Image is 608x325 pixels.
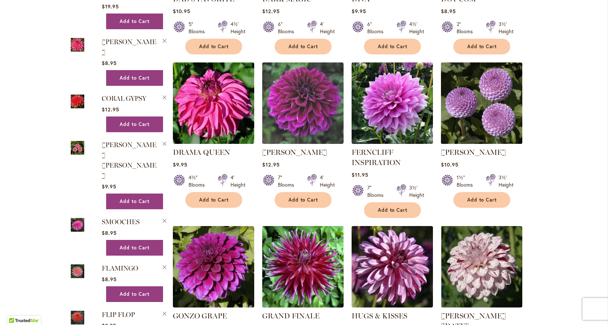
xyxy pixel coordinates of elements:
span: $10.95 [441,161,458,168]
img: GONZO GRAPE [173,226,254,307]
span: $12.95 [102,106,119,113]
a: [PERSON_NAME] [262,148,327,157]
div: 4' Height [320,174,335,188]
div: 1½" Blooms [457,174,477,188]
span: $11.95 [352,171,368,178]
button: Add to Cart [453,192,510,208]
div: 7" Blooms [367,184,388,199]
span: $8.95 [102,60,117,66]
iframe: Launch Accessibility Center [5,299,26,320]
div: 6" Blooms [278,20,298,35]
span: Add to Cart [378,43,408,50]
a: HUGS & KISSES [352,302,433,309]
a: [PERSON_NAME] [PERSON_NAME] [102,141,156,180]
span: $12.95 [262,8,280,15]
button: Add to Cart [185,39,242,54]
span: Add to Cart [467,197,497,203]
img: Grand Finale [262,226,344,307]
button: Add to Cart [106,70,163,86]
span: Add to Cart [288,43,318,50]
button: Add to Cart [106,116,163,132]
a: [PERSON_NAME] [441,148,506,157]
a: CORAL GYPSY [71,93,85,111]
span: Add to Cart [120,18,150,24]
a: GONZO GRAPE [173,311,227,320]
img: SMOOCHES [71,217,85,233]
span: Add to Cart [199,43,229,50]
a: Einstein [262,138,344,145]
img: HUGS & KISSES [352,226,433,307]
span: Add to Cart [120,75,150,81]
span: Add to Cart [120,121,150,127]
span: $9.95 [102,183,116,190]
div: 6" Blooms [367,20,388,35]
div: 2" Blooms [457,20,477,35]
a: HUGS & KISSES [352,311,407,320]
img: FRANK HOLMES [439,60,524,146]
button: Add to Cart [275,192,332,208]
div: 3½' Height [499,174,514,188]
a: BETTY ANNE [71,139,85,157]
div: 3½' Height [409,184,424,199]
a: FLAMINGO [102,264,138,272]
span: $19.95 [102,3,119,10]
a: FRANK HOLMES [441,138,522,145]
a: [PERSON_NAME] [102,38,156,56]
span: Add to Cart [120,291,150,297]
div: 5" Blooms [189,20,209,35]
img: Einstein [262,62,344,144]
span: $12.95 [262,161,280,168]
div: 4½' Height [409,20,424,35]
span: Add to Cart [378,207,408,213]
span: Add to Cart [120,245,150,251]
img: FLAMINGO [71,263,85,279]
a: FLAMINGO [71,263,85,281]
a: DRAMA QUEEN [173,148,230,157]
span: $8.95 [102,276,117,283]
button: Add to Cart [106,194,163,209]
a: CORAL GYPSY [102,95,146,103]
span: $9.95 [352,8,366,15]
a: HERBERT SMITH [71,37,85,54]
a: FERNCLIFF INSPIRATION [352,148,401,167]
a: SMOOCHES [71,217,85,234]
a: Grand Finale [262,302,344,309]
div: 3½' Height [499,20,514,35]
div: 4½' Height [231,20,245,35]
span: $8.95 [441,8,456,15]
img: DRAMA QUEEN [173,62,254,144]
a: HULIN'S CARNIVAL [441,302,522,309]
a: GONZO GRAPE [173,302,254,309]
button: Add to Cart [364,39,421,54]
a: GRAND FINALE [262,311,320,320]
div: 7" Blooms [278,174,298,188]
span: Add to Cart [467,43,497,50]
a: Ferncliff Inspiration [352,138,433,145]
img: HULIN'S CARNIVAL [441,226,522,307]
a: FLIP FLOP [102,311,135,319]
span: $10.95 [173,8,190,15]
span: Add to Cart [120,198,150,204]
div: 4½" Blooms [189,174,209,188]
a: DRAMA QUEEN [173,138,254,145]
button: Add to Cart [453,39,510,54]
span: Add to Cart [199,197,229,203]
span: $9.95 [173,161,187,168]
button: Add to Cart [364,202,421,218]
button: Add to Cart [106,14,163,29]
button: Add to Cart [185,192,242,208]
img: Ferncliff Inspiration [352,62,433,144]
button: Add to Cart [106,286,163,302]
a: SMOOCHES [102,218,140,226]
div: 4' Height [231,174,245,188]
span: $8.95 [102,229,117,236]
button: Add to Cart [106,240,163,256]
span: Add to Cart [288,197,318,203]
div: 4' Height [320,20,335,35]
